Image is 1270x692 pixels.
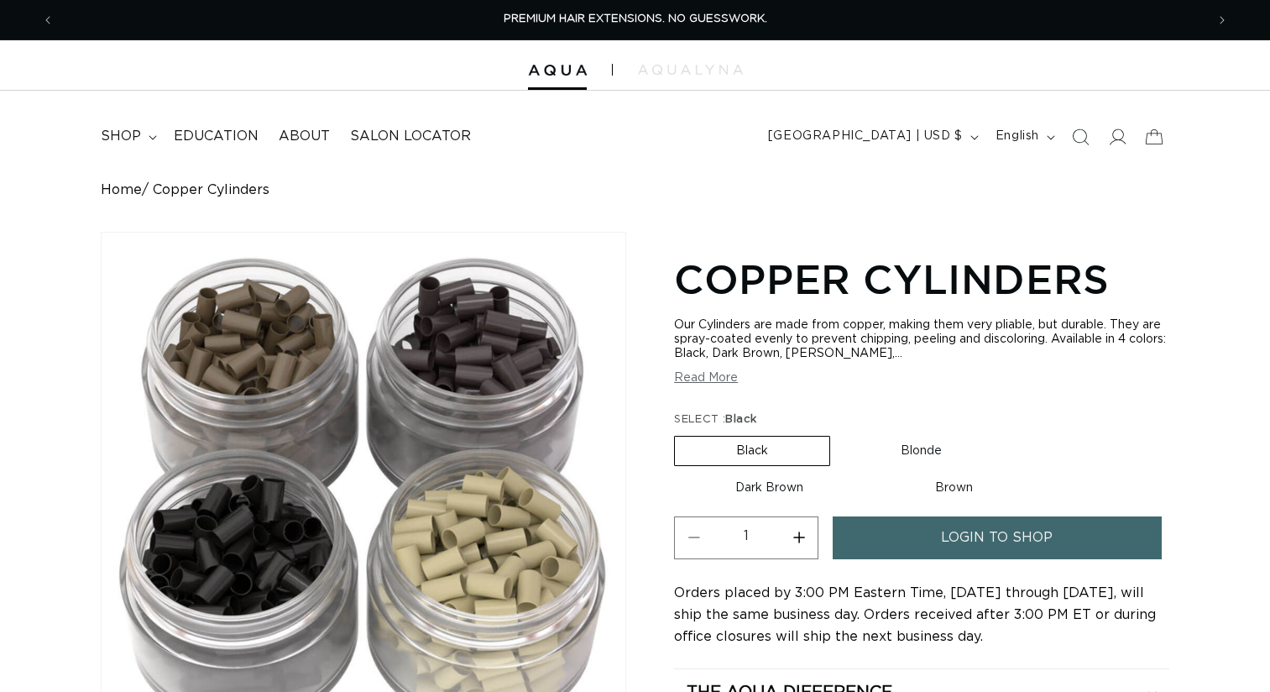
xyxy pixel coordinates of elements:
label: Brown [874,474,1034,502]
a: Education [164,118,269,155]
span: [GEOGRAPHIC_DATA] | USD $ [768,128,963,145]
span: English [996,128,1039,145]
span: Black [725,414,756,425]
button: English [985,121,1062,153]
summary: Search [1062,118,1099,155]
label: Blonde [839,437,1003,465]
button: Previous announcement [29,4,66,36]
button: Read More [674,371,738,385]
span: Salon Locator [350,128,471,145]
nav: breadcrumbs [101,182,1169,198]
span: PREMIUM HAIR EXTENSIONS. NO GUESSWORK. [504,13,767,24]
h1: Copper Cylinders [674,253,1169,305]
label: Black [674,436,830,466]
a: About [269,118,340,155]
a: login to shop [833,516,1161,559]
img: Aqua Hair Extensions [528,65,587,76]
img: aqualyna.com [638,65,743,75]
button: [GEOGRAPHIC_DATA] | USD $ [758,121,985,153]
a: Salon Locator [340,118,481,155]
label: Dark Brown [674,474,865,502]
span: Education [174,128,259,145]
button: Next announcement [1204,4,1241,36]
span: shop [101,128,141,145]
div: Our Cylinders are made from copper, making them very pliable, but durable. They are spray-coated ... [674,318,1169,361]
span: Copper Cylinders [153,182,269,198]
a: Home [101,182,142,198]
span: About [279,128,330,145]
span: Orders placed by 3:00 PM Eastern Time, [DATE] through [DATE], will ship the same business day. Or... [674,586,1156,643]
span: login to shop [941,516,1053,559]
legend: SELECT : [674,412,758,428]
summary: shop [91,118,164,155]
